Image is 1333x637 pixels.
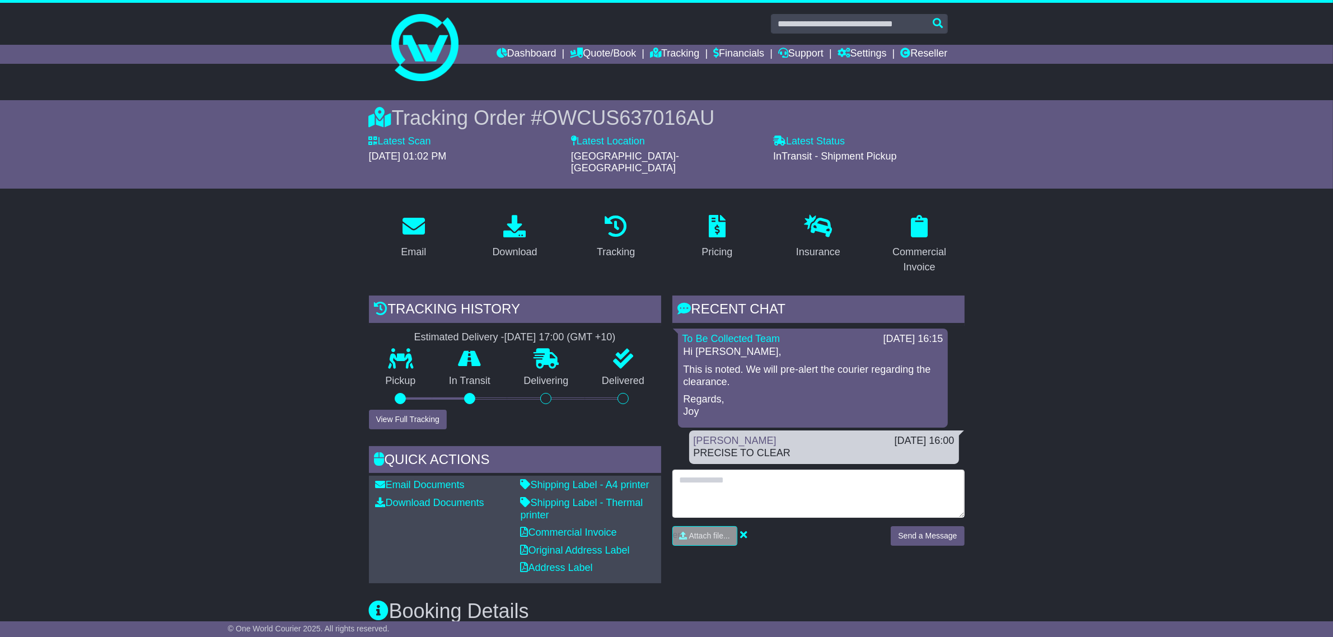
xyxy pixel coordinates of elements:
[694,435,777,446] a: [PERSON_NAME]
[376,497,484,508] a: Download Documents
[369,410,447,429] button: View Full Tracking
[684,364,942,388] p: This is noted. We will pre-alert the courier regarding the clearance.
[521,497,643,521] a: Shipping Label - Thermal printer
[789,211,848,264] a: Insurance
[585,375,661,387] p: Delivered
[369,446,661,476] div: Quick Actions
[521,562,593,573] a: Address Label
[694,211,740,264] a: Pricing
[228,624,390,633] span: © One World Courier 2025. All rights reserved.
[796,245,840,260] div: Insurance
[504,331,616,344] div: [DATE] 17:00 (GMT +10)
[571,151,679,174] span: [GEOGRAPHIC_DATA]-[GEOGRAPHIC_DATA]
[684,346,942,358] p: Hi [PERSON_NAME],
[485,211,544,264] a: Download
[369,375,433,387] p: Pickup
[369,151,447,162] span: [DATE] 01:02 PM
[492,245,537,260] div: Download
[882,245,957,275] div: Commercial Invoice
[521,545,630,556] a: Original Address Label
[701,245,732,260] div: Pricing
[369,331,661,344] div: Estimated Delivery -
[542,106,714,129] span: OWCUS637016AU
[521,479,649,490] a: Shipping Label - A4 printer
[597,245,635,260] div: Tracking
[900,45,947,64] a: Reseller
[570,45,636,64] a: Quote/Book
[376,479,465,490] a: Email Documents
[369,106,965,130] div: Tracking Order #
[394,211,433,264] a: Email
[497,45,556,64] a: Dashboard
[650,45,699,64] a: Tracking
[694,447,955,460] div: PRECISE TO CLEAR
[521,527,617,538] a: Commercial Invoice
[773,135,845,148] label: Latest Status
[883,333,943,345] div: [DATE] 16:15
[672,296,965,326] div: RECENT CHAT
[895,435,955,447] div: [DATE] 16:00
[369,296,661,326] div: Tracking history
[369,135,431,148] label: Latest Scan
[773,151,896,162] span: InTransit - Shipment Pickup
[571,135,645,148] label: Latest Location
[507,375,586,387] p: Delivering
[369,600,965,622] h3: Booking Details
[891,526,964,546] button: Send a Message
[778,45,824,64] a: Support
[838,45,887,64] a: Settings
[590,211,642,264] a: Tracking
[682,333,780,344] a: To Be Collected Team
[684,394,942,418] p: Regards, Joy
[401,245,426,260] div: Email
[432,375,507,387] p: In Transit
[713,45,764,64] a: Financials
[874,211,965,279] a: Commercial Invoice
